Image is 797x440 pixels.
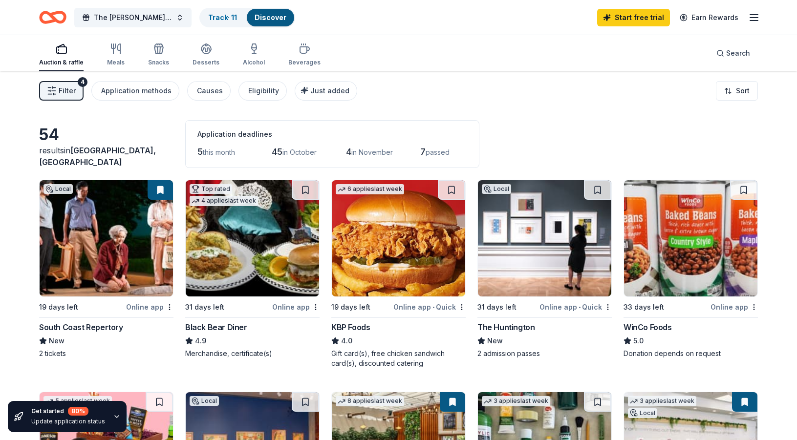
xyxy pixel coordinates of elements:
[272,301,320,313] div: Online app
[186,180,319,296] img: Image for Black Bear Diner
[208,13,237,21] a: Track· 11
[310,86,349,95] span: Just added
[331,301,370,313] div: 19 days left
[628,408,657,418] div: Local
[420,147,426,157] span: 7
[624,301,664,313] div: 33 days left
[193,39,219,71] button: Desserts
[199,8,295,27] button: Track· 11Discover
[185,349,320,358] div: Merchandise, certificate(s)
[341,335,352,347] span: 4.0
[487,335,503,347] span: New
[255,13,286,21] a: Discover
[49,335,65,347] span: New
[336,184,404,194] div: 6 applies last week
[272,147,282,157] span: 45
[243,39,265,71] button: Alcohol
[539,301,612,313] div: Online app Quick
[193,59,219,66] div: Desserts
[711,301,758,313] div: Online app
[39,301,78,313] div: 19 days left
[482,396,550,406] div: 3 applies last week
[716,81,758,101] button: Sort
[74,8,192,27] button: The [PERSON_NAME] WunderGlo Foundation's 2025 Blue Warrior Celebration & Silent Auction
[126,301,173,313] div: Online app
[39,6,66,29] a: Home
[288,59,321,66] div: Beverages
[282,148,317,156] span: in October
[736,85,750,97] span: Sort
[624,180,758,358] a: Image for WinCo Foods33 days leftOnline appWinCo Foods5.0Donation depends on request
[68,407,88,416] div: 80 %
[628,396,696,406] div: 3 applies last week
[197,128,467,140] div: Application deadlines
[331,180,466,368] a: Image for KBP Foods6 applieslast week19 days leftOnline app•QuickKBP Foods4.0Gift card(s), free c...
[39,146,156,167] span: in
[624,321,672,333] div: WinCo Foods
[39,145,173,168] div: results
[148,59,169,66] div: Snacks
[477,321,535,333] div: The Huntington
[477,180,612,358] a: Image for The HuntingtonLocal31 days leftOnline app•QuickThe HuntingtonNew2 admission passes
[43,184,73,194] div: Local
[238,81,287,101] button: Eligibility
[336,396,404,406] div: 8 applies last week
[101,85,172,97] div: Application methods
[432,303,434,311] span: •
[39,349,173,358] div: 2 tickets
[624,349,758,358] div: Donation depends on request
[197,147,203,157] span: 5
[633,335,644,347] span: 5.0
[674,9,744,26] a: Earn Rewards
[31,418,105,425] div: Update application status
[59,85,76,97] span: Filter
[39,180,173,358] a: Image for South Coast RepertoryLocal19 days leftOnline appSouth Coast RepertoryNew2 tickets
[477,301,517,313] div: 31 days left
[190,396,219,406] div: Local
[190,196,258,206] div: 4 applies last week
[91,81,179,101] button: Application methods
[107,39,125,71] button: Meals
[243,59,265,66] div: Alcohol
[39,81,84,101] button: Filter4
[288,39,321,71] button: Beverages
[39,39,84,71] button: Auction & raffle
[248,85,279,97] div: Eligibility
[187,81,231,101] button: Causes
[597,9,670,26] a: Start free trial
[39,59,84,66] div: Auction & raffle
[94,12,172,23] span: The [PERSON_NAME] WunderGlo Foundation's 2025 Blue Warrior Celebration & Silent Auction
[190,184,232,194] div: Top rated
[107,59,125,66] div: Meals
[477,349,612,358] div: 2 admission passes
[351,148,393,156] span: in November
[295,81,357,101] button: Just added
[197,85,223,97] div: Causes
[40,180,173,296] img: Image for South Coast Repertory
[393,301,466,313] div: Online app Quick
[31,407,105,416] div: Get started
[78,77,87,87] div: 4
[478,180,611,296] img: Image for The Huntington
[331,321,370,333] div: KBP Foods
[185,180,320,358] a: Image for Black Bear DinerTop rated4 applieslast week31 days leftOnline appBlack Bear Diner4.9Mer...
[482,184,511,194] div: Local
[148,39,169,71] button: Snacks
[39,146,156,167] span: [GEOGRAPHIC_DATA], [GEOGRAPHIC_DATA]
[39,321,123,333] div: South Coast Repertory
[195,335,206,347] span: 4.9
[332,180,465,296] img: Image for KBP Foods
[185,321,247,333] div: Black Bear Diner
[203,148,235,156] span: this month
[39,125,173,145] div: 54
[624,180,757,296] img: Image for WinCo Foods
[709,43,758,63] button: Search
[185,301,224,313] div: 31 days left
[426,148,450,156] span: passed
[346,147,351,157] span: 4
[579,303,581,311] span: •
[726,47,750,59] span: Search
[331,349,466,368] div: Gift card(s), free chicken sandwich card(s), discounted catering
